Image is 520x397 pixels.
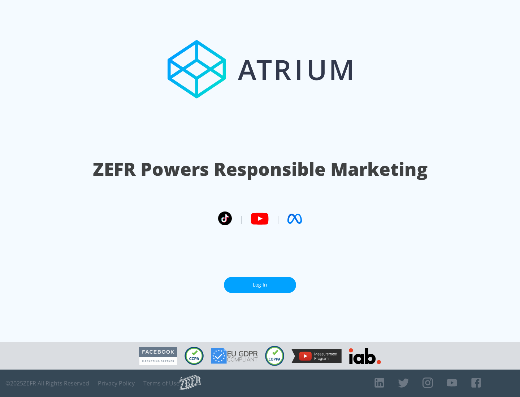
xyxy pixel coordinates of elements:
span: | [276,213,280,224]
img: CCPA Compliant [185,347,204,365]
a: Terms of Use [143,380,179,387]
img: GDPR Compliant [211,348,258,364]
img: IAB [349,348,381,364]
img: Facebook Marketing Partner [139,347,177,365]
a: Log In [224,277,296,293]
img: COPPA Compliant [265,346,284,366]
img: YouTube Measurement Program [291,349,342,363]
span: © 2025 ZEFR All Rights Reserved [5,380,89,387]
h1: ZEFR Powers Responsible Marketing [93,157,428,182]
a: Privacy Policy [98,380,135,387]
span: | [239,213,243,224]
